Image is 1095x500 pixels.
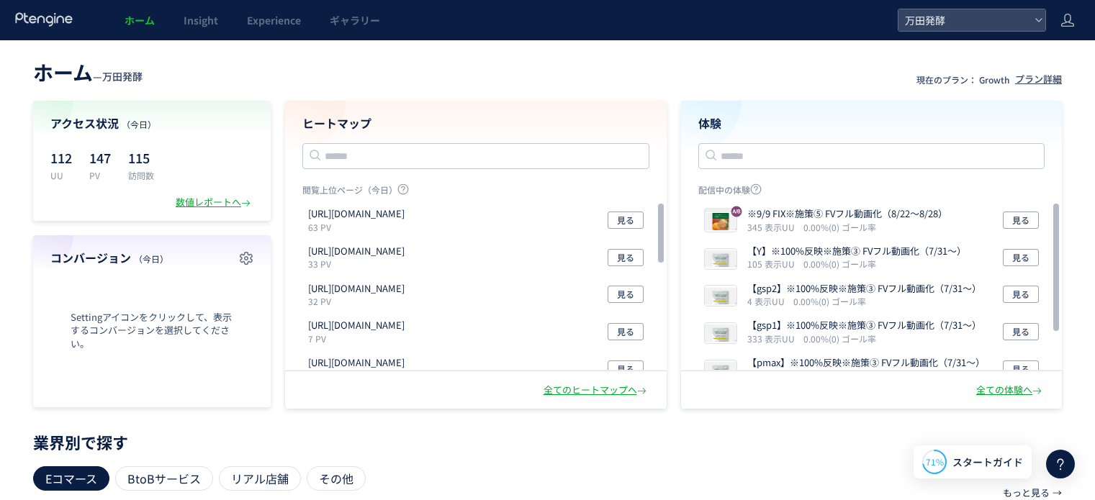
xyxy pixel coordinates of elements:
button: 見る [608,360,644,378]
p: https://mandahakko.com/contents/trial500_careplus_no_tiktok.html [308,207,405,221]
span: 見る [1012,360,1029,378]
img: cc5fd0315ca57ac2f93e3d55489f92541753948196805.jpeg [705,323,736,343]
i: 0.00%(0) ゴール率 [798,370,871,382]
span: （今日） [122,118,156,130]
button: 見る [608,286,644,303]
p: 業界別で探す [33,437,1062,446]
h4: アクセス状況 [50,115,253,132]
span: ギャラリー [330,13,380,27]
button: 見る [1003,286,1039,303]
p: 147 [89,146,111,169]
i: 0.00%(0) ゴール率 [803,258,876,270]
span: 万田発酵 [901,9,1029,31]
p: 【pmax】※100%反映※施策③ FVフル動画化（7/31〜） [747,356,985,370]
button: 見る [1003,249,1039,266]
img: daeddf890122d7e277e08e252f7534b21753948130233.jpeg [705,360,736,381]
img: a1ff6331d0ec3d5fee18fdabe7d00f1a1755860342900.jpeg [705,212,736,232]
p: ※9/9 FIX※施策⑤ FVフル動画化（8/22〜8/28） [747,207,947,221]
span: 71% [926,455,944,468]
h4: ヒートマップ [302,115,649,132]
i: 0.00%(0) ゴール率 [803,221,876,233]
p: https://mandahakko.com/contents/trial500_careplus_no_fb_at.html [308,282,405,296]
p: UU [50,169,72,181]
div: BtoBサービス [115,466,213,491]
span: ホーム [33,58,93,86]
i: 345 表示UU [747,221,801,233]
p: 【gsp1】※100%反映※施策③ FVフル動画化（7/31〜） [747,319,981,332]
span: （今日） [134,253,168,265]
div: その他 [307,466,366,491]
div: リアル店舗 [219,466,301,491]
i: 105 表示UU [747,258,801,270]
span: 見る [1012,212,1029,229]
p: 4 PV [308,370,410,382]
span: Settingアイコンをクリックして、表示するコンバージョンを選択してください。 [50,311,253,351]
img: aab5789c127039cb43ea04bfeab5bbdc1753948255650.jpeg [705,286,736,306]
span: 見る [617,286,634,303]
p: PV [89,169,111,181]
p: 閲覧上位ページ（今日） [302,183,649,201]
span: 見る [617,212,634,229]
p: 63 PV [308,221,410,233]
button: 見る [1003,212,1039,229]
i: 4 表示UU [747,295,790,307]
span: Insight [184,13,218,27]
button: 見る [608,212,644,229]
p: 訪問数 [128,169,154,181]
div: — [33,58,143,86]
span: 見る [617,360,634,378]
i: 0.00%(0) ゴール率 [793,295,866,307]
img: ffb2f4b8d9af2d824cb006da9c469ccc1753948313510.jpeg [705,249,736,269]
span: 万田発酵 [102,69,143,83]
p: 配信中の体験 [698,183,1045,201]
i: 54 表示UU [747,370,796,382]
div: 数値レポートへ [176,196,253,209]
p: 32 PV [308,295,410,307]
button: 見る [608,249,644,266]
button: 見る [608,323,644,340]
div: 全ての体験へ [976,383,1045,397]
p: https://mandahakko.com/checkout/complete [308,245,405,258]
p: 現在のプラン： Growth [916,73,1009,86]
span: 見る [617,249,634,266]
div: Eコマース [33,466,109,491]
p: 112 [50,146,72,169]
p: 115 [128,146,154,169]
i: 333 表示UU [747,332,801,345]
div: 全てのヒートマップへ [544,383,649,397]
span: Experience [247,13,301,27]
p: 【Y】※100%反映※施策③ FVフル動画化（7/31〜） [747,245,966,258]
span: 見る [1012,286,1029,303]
h4: 体験 [698,115,1045,132]
p: 33 PV [308,258,410,270]
span: スタートガイド [952,455,1023,470]
span: 見る [1012,323,1029,340]
h4: コンバージョン [50,250,253,266]
i: 0.00%(0) ゴール率 [803,332,876,345]
p: https://mandahakko.com/contents/trial500_careplus_no_pmax.html [308,319,405,332]
span: 見る [617,323,634,340]
p: 7 PV [308,332,410,345]
button: 見る [1003,360,1039,378]
p: 【gsp2】※100%反映※施策③ FVフル動画化（7/31〜） [747,282,981,296]
div: プラン詳細 [1015,73,1062,86]
button: 見る [1003,323,1039,340]
span: 見る [1012,249,1029,266]
p: https://mandahakko.com/contents/teiki57_careplus_no_fb_at.html [308,356,405,370]
span: ホーム [125,13,155,27]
